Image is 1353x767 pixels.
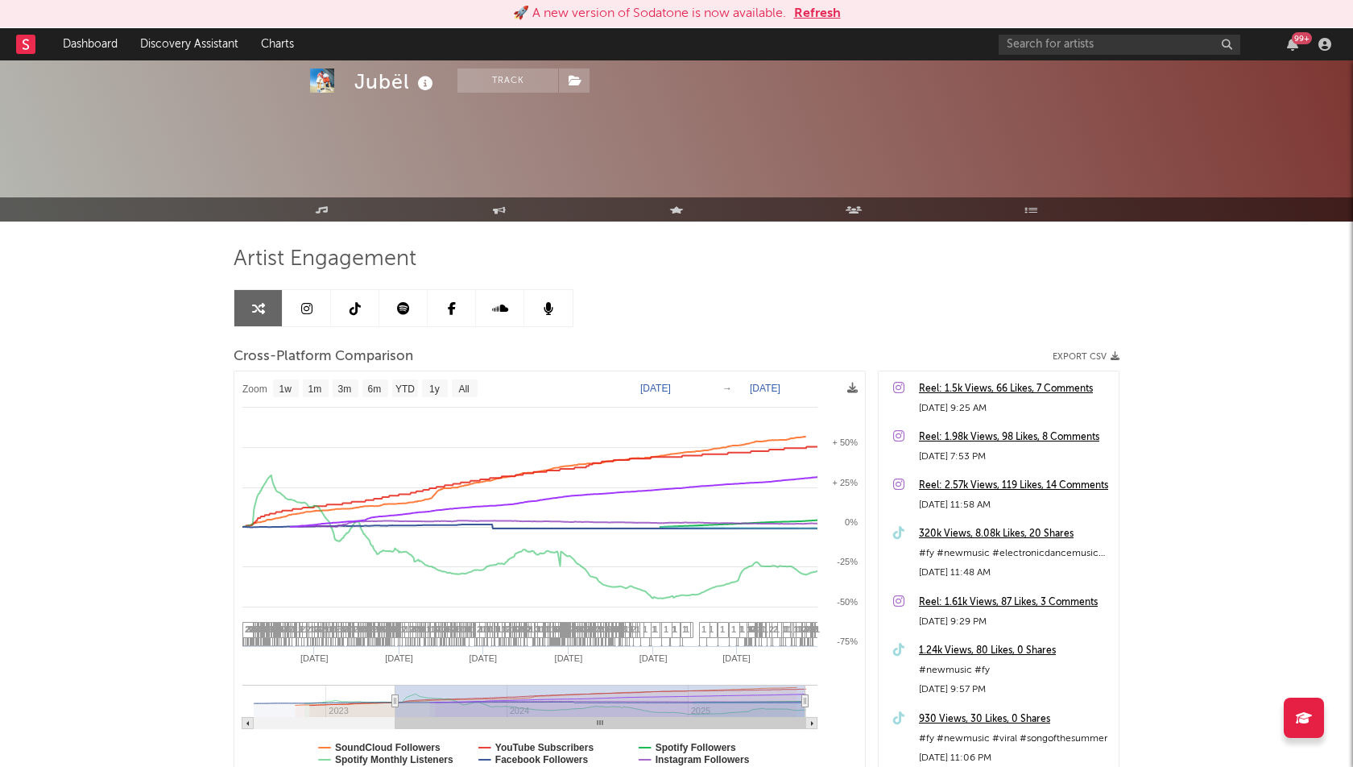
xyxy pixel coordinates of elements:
button: Track [457,68,558,93]
text: YouTube Subscribers [495,742,594,753]
text: + 50% [833,437,859,447]
span: 1 [664,624,668,634]
a: Reel: 1.98k Views, 98 Likes, 8 Comments [919,428,1111,447]
text: Zoom [242,383,267,395]
text: → [722,383,732,394]
div: #newmusic #fy [919,661,1111,680]
a: 1.24k Views, 80 Likes, 0 Shares [919,641,1111,661]
text: [DATE] [639,653,668,663]
text: -50% [837,597,858,607]
a: Reel: 2.57k Views, 119 Likes, 14 Comments [919,476,1111,495]
a: Discovery Assistant [129,28,250,60]
span: 2 [245,624,250,634]
div: [DATE] 7:53 PM [919,447,1111,466]
span: 1 [309,624,314,634]
text: 1m [308,383,322,395]
text: [DATE] [470,653,498,663]
a: 930 Views, 30 Likes, 0 Shares [919,710,1111,729]
span: 1 [747,624,751,634]
text: [DATE] [555,653,583,663]
span: 1 [471,624,476,634]
div: Jubël [354,68,437,95]
span: 1 [408,624,412,634]
button: 99+ [1287,38,1298,51]
span: 1 [782,624,787,634]
text: [DATE] [640,383,671,394]
span: 3 [535,624,540,634]
span: 1 [682,624,687,634]
text: 1w [279,383,292,395]
span: 1 [720,624,725,634]
span: 1 [652,624,656,634]
span: 1 [304,624,308,634]
div: [DATE] 11:58 AM [919,495,1111,515]
div: [DATE] 9:25 AM [919,399,1111,418]
span: 1 [400,624,405,634]
span: 1 [621,624,626,634]
span: 1 [494,624,499,634]
button: Refresh [794,4,841,23]
text: [DATE] [750,383,780,394]
span: 1 [793,624,798,634]
span: 1 [426,624,431,634]
span: 1 [709,624,714,634]
text: 1y [429,383,440,395]
span: 1 [739,624,743,634]
span: 1 [627,624,632,634]
span: 1 [761,624,766,634]
a: Reel: 1.5k Views, 66 Likes, 7 Comments [919,379,1111,399]
span: Artist Engagement [234,250,416,269]
span: 2 [802,624,807,634]
button: Export CSV [1053,352,1119,362]
div: [DATE] 11:48 AM [919,563,1111,583]
text: 0% [845,517,858,527]
span: 2 [526,624,531,634]
span: 1 [501,624,506,634]
a: 320k Views, 8.08k Likes, 20 Shares [919,524,1111,544]
text: 3m [338,383,352,395]
text: Spotify Monthly Listeners [335,754,453,765]
text: [DATE] [300,653,329,663]
text: 6m [368,383,382,395]
text: -75% [837,636,858,646]
text: YTD [395,383,415,395]
span: Cross-Platform Comparison [234,347,413,367]
span: 3 [370,624,374,634]
span: 2 [477,624,482,634]
text: Instagram Followers [656,754,750,765]
text: [DATE] [385,653,413,663]
text: + 25% [833,478,859,487]
span: 1 [643,624,648,634]
span: 2 [298,624,303,634]
span: 1 [350,624,354,634]
span: 2 [769,624,774,634]
span: 3 [442,624,447,634]
span: 1 [701,624,706,634]
span: 1 [672,624,676,634]
span: 1 [731,624,736,634]
text: All [458,383,469,395]
a: Dashboard [52,28,129,60]
text: Facebook Followers [495,754,589,765]
div: #fy #newmusic #electronicdancemusic #waitingforastar [919,544,1111,563]
input: Search for artists [999,35,1240,55]
a: Charts [250,28,305,60]
a: Reel: 1.61k Views, 87 Likes, 3 Comments [919,593,1111,612]
span: 1 [635,624,640,634]
div: [DATE] 9:57 PM [919,680,1111,699]
span: 2 [773,624,778,634]
div: 🚀 A new version of Sodatone is now available. [513,4,786,23]
text: Spotify Followers [656,742,736,753]
div: 99 + [1292,32,1312,44]
div: #fy #newmusic #viral #songofthesummer [919,729,1111,748]
div: [DATE] 9:29 PM [919,612,1111,632]
span: 1 [550,624,555,634]
span: 1 [757,624,762,634]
